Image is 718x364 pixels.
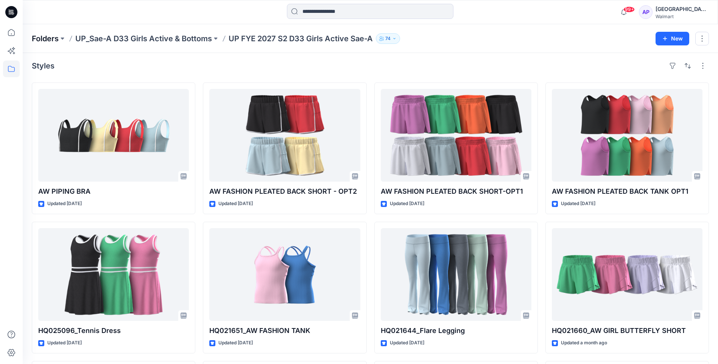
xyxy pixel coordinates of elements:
p: HQ025096_Tennis Dress [38,325,189,336]
p: Updated [DATE] [218,200,253,208]
p: HQ021644_Flare Legging [381,325,531,336]
p: HQ021660_AW GIRL BUTTERFLY SHORT [552,325,702,336]
p: 74 [385,34,391,43]
button: 74 [376,33,400,44]
div: AP [639,5,653,19]
a: AW PIPING BRA [38,89,189,182]
p: Updated [DATE] [47,339,82,347]
p: Updated a month ago [561,339,607,347]
div: [GEOGRAPHIC_DATA] [656,5,709,14]
a: AW FASHION PLEATED BACK SHORT-OPT1 [381,89,531,182]
p: Updated [DATE] [218,339,253,347]
a: AW FASHION PLEATED BACK TANK OPT1 [552,89,702,182]
p: AW FASHION PLEATED BACK SHORT-OPT1 [381,186,531,197]
p: UP FYE 2027 S2 D33 Girls Active Sae-A [229,33,373,44]
p: AW PIPING BRA [38,186,189,197]
p: Updated [DATE] [561,200,595,208]
a: Folders [32,33,59,44]
p: Updated [DATE] [47,200,82,208]
p: Updated [DATE] [390,200,424,208]
h4: Styles [32,61,55,70]
p: HQ021651_AW FASHION TANK [209,325,360,336]
a: HQ021660_AW GIRL BUTTERFLY SHORT [552,228,702,321]
a: HQ021644_Flare Legging [381,228,531,321]
a: AW FASHION PLEATED BACK SHORT - OPT2 [209,89,360,182]
p: AW FASHION PLEATED BACK SHORT - OPT2 [209,186,360,197]
a: HQ021651_AW FASHION TANK [209,228,360,321]
a: UP_Sae-A D33 Girls Active & Bottoms [75,33,212,44]
span: 99+ [623,6,635,12]
button: New [656,32,689,45]
p: AW FASHION PLEATED BACK TANK OPT1 [552,186,702,197]
p: Updated [DATE] [390,339,424,347]
div: Walmart [656,14,709,19]
a: HQ025096_Tennis Dress [38,228,189,321]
